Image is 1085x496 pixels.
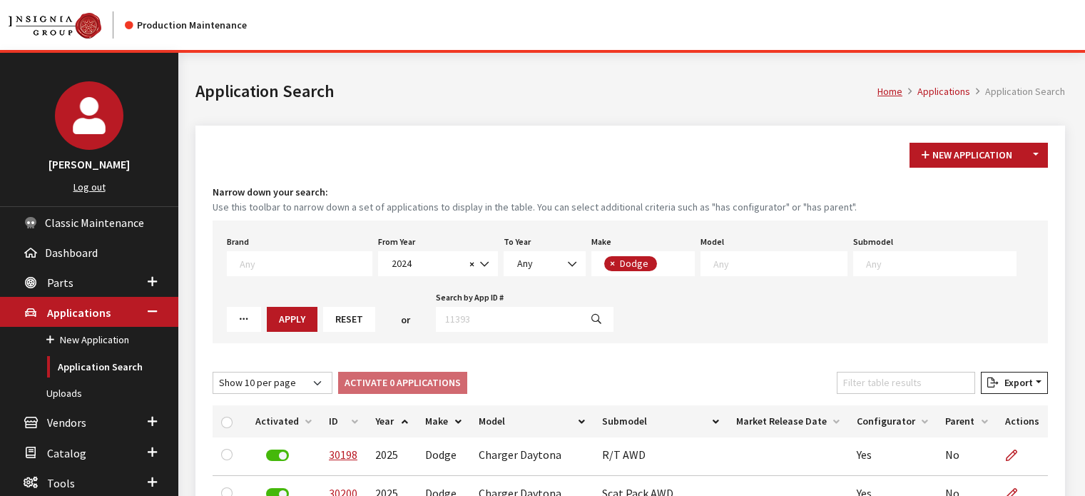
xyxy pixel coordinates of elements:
[378,251,498,276] span: 2024
[436,307,580,332] input: 11393
[367,405,416,437] th: Year: activate to sort column ascending
[417,405,470,437] th: Make: activate to sort column ascending
[469,258,474,270] span: ×
[848,437,937,476] td: Yes
[320,405,367,437] th: ID: activate to sort column ascending
[713,257,847,270] textarea: Search
[877,85,902,98] a: Home
[604,256,618,271] button: Remove item
[661,258,668,271] textarea: Search
[604,256,657,271] li: Dodge
[970,84,1065,99] li: Application Search
[267,307,317,332] button: Apply
[591,236,611,248] label: Make
[848,405,937,437] th: Configurator: activate to sort column ascending
[594,405,728,437] th: Submodel: activate to sort column ascending
[1005,437,1029,473] a: Edit Application
[517,257,533,270] span: Any
[323,307,375,332] button: Reset
[213,185,1048,200] h4: Narrow down your search:
[504,251,586,276] span: Any
[981,372,1048,394] button: Export
[247,405,320,437] th: Activated: activate to sort column ascending
[45,216,144,230] span: Classic Maintenance
[618,257,652,270] span: Dodge
[866,257,1016,270] textarea: Search
[9,11,125,39] a: Insignia Group logo
[73,181,106,193] a: Log out
[329,447,357,462] a: 30198
[417,437,470,476] td: Dodge
[504,236,531,248] label: To Year
[910,143,1024,168] button: New Application
[465,256,474,273] button: Remove all items
[470,405,594,437] th: Model: activate to sort column ascending
[436,291,504,304] label: Search by App ID #
[47,275,73,290] span: Parts
[594,437,728,476] td: R/T AWD
[610,257,615,270] span: ×
[999,376,1033,389] span: Export
[470,437,594,476] td: Charger Daytona
[213,200,1048,215] small: Use this toolbar to narrow down a set of applications to display in the table. You can select add...
[14,156,164,173] h3: [PERSON_NAME]
[367,437,416,476] td: 2025
[401,313,410,328] span: or
[47,476,75,490] span: Tools
[378,236,415,248] label: From Year
[937,437,997,476] td: No
[837,372,975,394] input: Filter table results
[9,13,101,39] img: Catalog Maintenance
[45,246,98,260] span: Dashboard
[513,256,576,271] span: Any
[853,236,893,248] label: Submodel
[47,416,86,430] span: Vendors
[937,405,997,437] th: Parent: activate to sort column ascending
[728,405,848,437] th: Market Release Date: activate to sort column ascending
[902,84,970,99] li: Applications
[240,257,372,270] textarea: Search
[125,18,247,33] div: Production Maintenance
[387,256,465,271] span: 2024
[55,81,123,150] img: Kirsten Dart
[701,236,724,248] label: Model
[997,405,1048,437] th: Actions
[47,446,86,460] span: Catalog
[47,305,111,320] span: Applications
[195,79,877,104] h1: Application Search
[266,450,289,461] label: Deactivate Application
[227,236,249,248] label: Brand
